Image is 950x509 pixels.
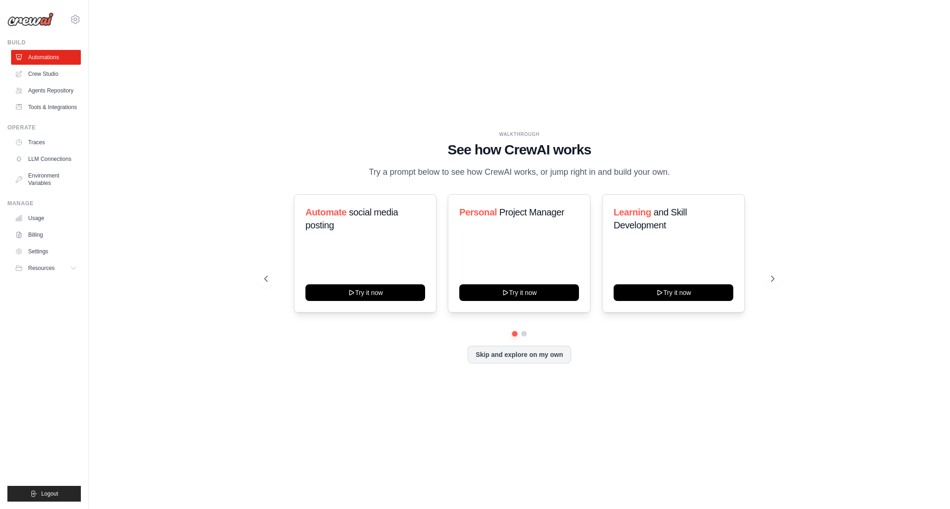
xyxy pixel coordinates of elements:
[41,490,58,497] span: Logout
[305,207,347,217] span: Automate
[459,284,579,301] button: Try it now
[305,284,425,301] button: Try it now
[11,168,81,190] a: Environment Variables
[7,39,81,46] div: Build
[305,207,398,230] span: social media posting
[11,244,81,259] a: Settings
[264,141,774,158] h1: See how CrewAI works
[364,166,675,179] p: Try a prompt below to see how CrewAI works, or jump right in and build your own.
[28,264,55,272] span: Resources
[11,100,81,115] a: Tools & Integrations
[499,207,565,217] span: Project Manager
[11,227,81,242] a: Billing
[459,207,497,217] span: Personal
[468,346,571,363] button: Skip and explore on my own
[11,152,81,166] a: LLM Connections
[614,207,687,230] span: and Skill Development
[11,211,81,226] a: Usage
[11,50,81,65] a: Automations
[904,465,950,509] iframe: Chat Widget
[614,207,651,217] span: Learning
[264,131,774,138] div: WALKTHROUGH
[7,124,81,131] div: Operate
[7,486,81,502] button: Logout
[11,83,81,98] a: Agents Repository
[11,135,81,150] a: Traces
[11,67,81,81] a: Crew Studio
[614,284,733,301] button: Try it now
[7,200,81,207] div: Manage
[11,261,81,276] button: Resources
[7,12,54,26] img: Logo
